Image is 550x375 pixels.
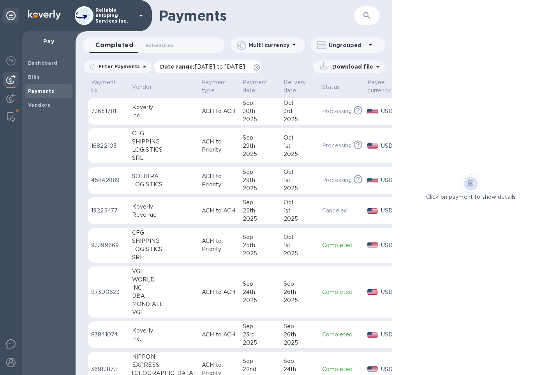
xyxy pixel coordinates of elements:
[202,237,236,253] p: ACH to Priority
[91,142,126,150] p: 16822103
[426,193,516,201] p: Click on payment to show details
[381,331,401,339] p: USD
[243,322,277,331] div: Sep
[243,207,277,215] div: 25th
[243,150,277,158] div: 2025
[202,78,226,95] p: Payment type
[243,215,277,223] div: 2025
[91,78,116,95] p: Payment №
[28,102,51,108] b: Vendors
[367,332,378,338] img: USD
[132,211,196,219] div: Revenue
[132,129,196,138] div: CFG
[243,365,277,373] div: 22nd
[243,115,277,124] div: 2025
[132,146,196,154] div: LOGISTICS
[202,331,236,339] p: ACH to ACH
[367,78,401,95] span: Payee currency
[367,242,378,248] img: USD
[91,241,126,249] p: 93399669
[284,107,316,115] div: 3rd
[284,184,316,193] div: 2025
[381,107,401,115] p: USD
[381,241,401,249] p: USD
[95,40,133,51] span: Completed
[243,107,277,115] div: 30th
[284,78,306,95] p: Delivery date
[132,229,196,237] div: CFG
[132,203,196,211] div: Koverly
[146,41,174,50] span: Scheduled
[284,198,316,207] div: Oct
[160,63,249,71] p: Date range :
[367,109,378,114] img: USD
[91,78,126,95] span: Payment №
[202,172,236,189] p: ACH to Priority
[249,41,289,49] p: Multi currency
[284,249,316,258] div: 2025
[367,366,378,372] img: USD
[243,288,277,296] div: 24th
[284,176,316,184] div: 1st
[322,241,361,249] p: Completed
[132,284,196,292] div: INC
[284,78,316,95] span: Delivery date
[367,289,378,295] img: USD
[132,300,196,308] div: MONDIALE
[243,331,277,339] div: 23rd
[28,74,40,80] b: Bills
[202,207,236,215] p: ACH to ACH
[243,357,277,365] div: Sep
[284,296,316,304] div: 2025
[132,111,196,120] div: Inc.
[91,207,126,215] p: 19225477
[322,207,361,215] p: Canceled
[154,60,262,73] div: Date range:[DATE] to [DATE]
[322,331,361,339] p: Completed
[132,103,196,111] div: Koverly
[243,142,277,150] div: 29th
[284,207,316,215] div: 1st
[91,365,126,373] p: 36913873
[322,107,352,115] p: Processing
[284,280,316,288] div: Sep
[243,280,277,288] div: Sep
[6,56,16,65] img: Foreign exchange
[132,172,196,180] div: SOLIBRA
[28,60,58,66] b: Dashboard
[284,134,316,142] div: Oct
[322,83,340,91] p: Status
[322,365,361,373] p: Completed
[367,178,378,183] img: USD
[284,233,316,241] div: Oct
[28,37,69,45] p: Pay
[284,215,316,223] div: 2025
[243,249,277,258] div: 2025
[132,245,196,253] div: LOGISTICS
[202,78,236,95] span: Payment type
[284,142,316,150] div: 1st
[132,83,152,91] p: Vendor
[95,63,140,70] p: Filter Payments
[284,115,316,124] div: 2025
[132,180,196,189] div: LOGISTICS
[195,64,245,70] span: [DATE] to [DATE]
[243,198,277,207] div: Sep
[132,138,196,146] div: SHIPPING
[95,7,134,24] p: Reliable Shipping Services Inc.
[243,339,277,347] div: 2025
[243,168,277,176] div: Sep
[243,78,277,95] span: Payment date
[132,335,196,343] div: Inc.
[329,41,366,49] p: Ungrouped
[243,296,277,304] div: 2025
[132,353,196,361] div: NIPPON
[243,99,277,107] div: Sep
[91,107,126,115] p: 73651781
[28,10,61,19] img: Logo
[284,99,316,107] div: Oct
[367,208,378,214] img: USD
[381,176,401,184] p: USD
[381,142,401,150] p: USD
[91,331,126,339] p: 83841074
